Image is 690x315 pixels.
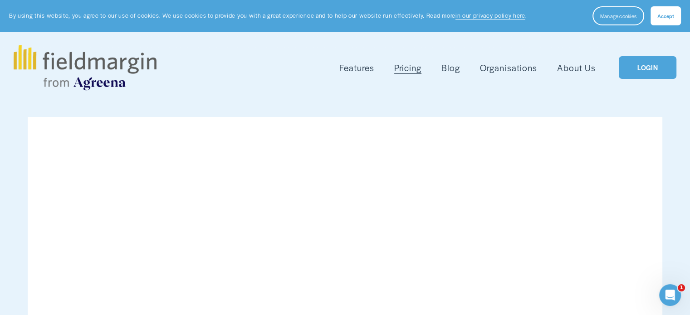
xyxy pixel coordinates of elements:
[9,11,527,20] p: By using this website, you agree to our use of cookies. We use cookies to provide you with a grea...
[339,61,374,74] span: Features
[455,11,525,19] a: in our privacy policy here
[592,6,644,25] button: Manage cookies
[619,56,676,79] a: LOGIN
[441,60,460,75] a: Blog
[394,60,421,75] a: Pricing
[480,60,537,75] a: Organisations
[14,45,156,90] img: fieldmargin.com
[600,12,636,19] span: Manage cookies
[678,284,685,291] span: 1
[657,12,674,19] span: Accept
[339,60,374,75] a: folder dropdown
[557,60,596,75] a: About Us
[651,6,681,25] button: Accept
[659,284,681,306] iframe: Intercom live chat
